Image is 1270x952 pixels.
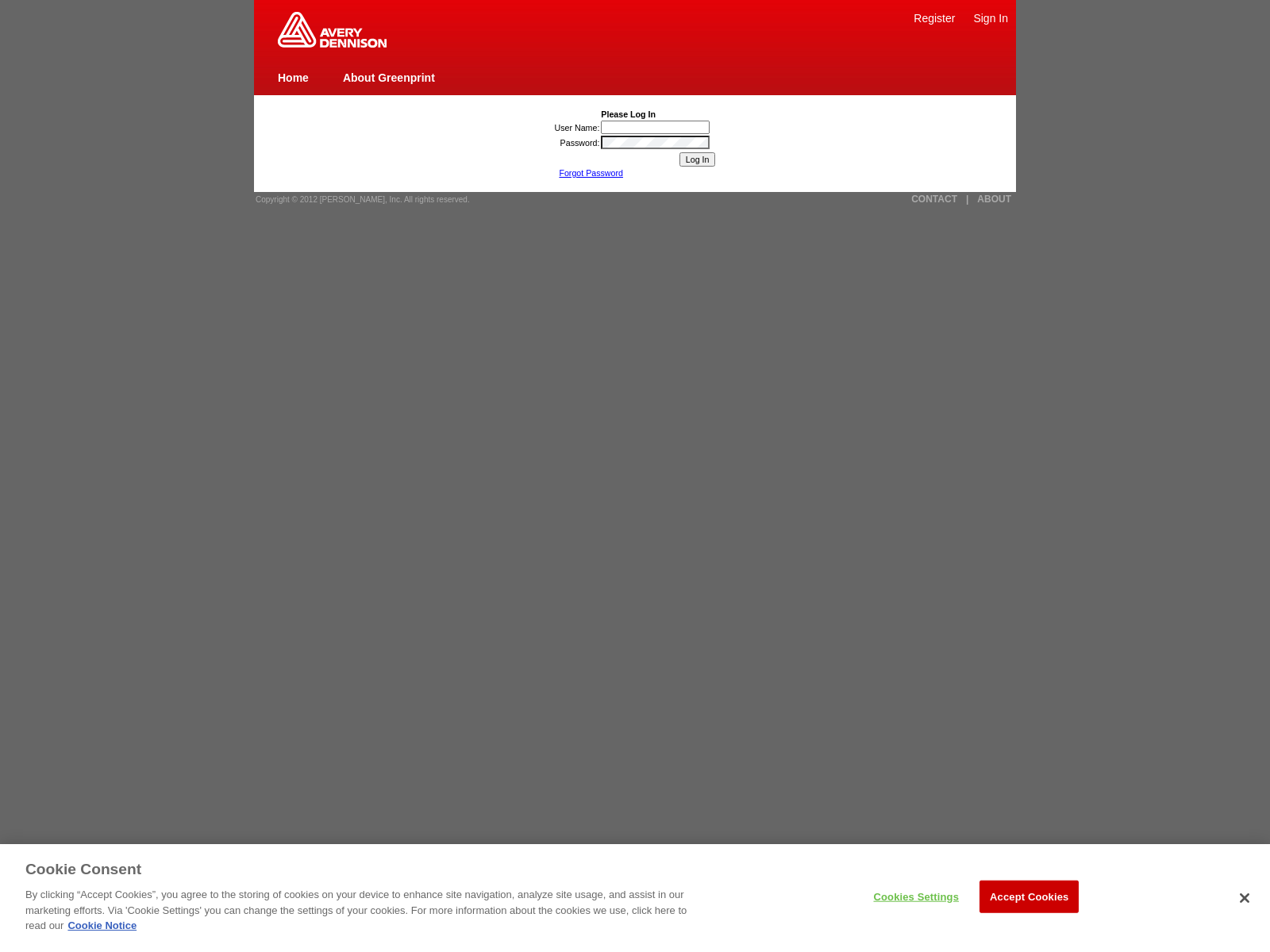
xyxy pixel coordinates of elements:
[67,919,137,931] a: Cookie Notice
[911,194,957,205] a: CONTACT
[560,138,600,148] label: Password:
[679,152,716,167] input: Log In
[1227,881,1262,916] button: Close
[25,887,698,934] p: By clicking “Accept Cookies”, you agree to the storing of cookies on your device to enhance site ...
[559,168,623,178] a: Forgot Password
[977,194,1011,205] a: ABOUT
[555,123,600,132] label: User Name:
[979,880,1079,913] button: Accept Cookies
[966,194,968,205] a: |
[601,109,656,119] b: Please Log In
[25,860,141,880] h3: Cookie Consent
[973,12,1008,25] a: Sign In
[256,195,470,204] span: Copyright © 2012 [PERSON_NAME], Inc. All rights reserved.
[278,40,387,49] a: Greenprint
[343,71,435,84] a: About Greenprint
[867,881,966,912] button: Cookies Settings
[278,71,309,84] a: Home
[278,12,387,48] img: Home
[914,12,955,25] a: Register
